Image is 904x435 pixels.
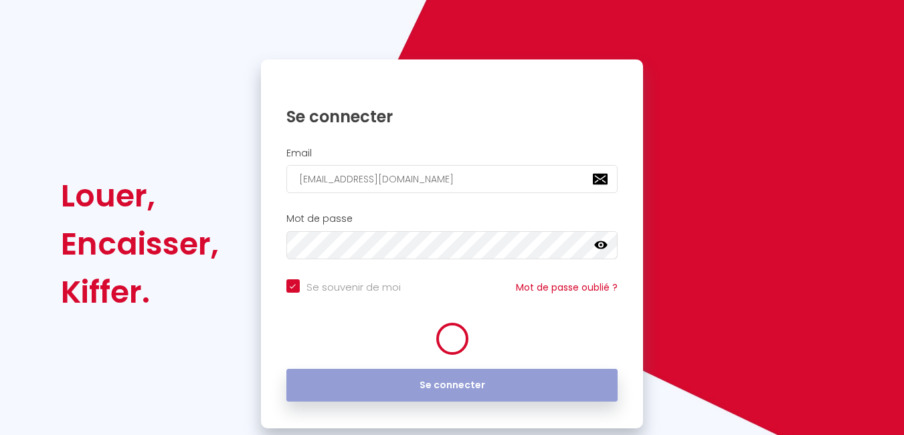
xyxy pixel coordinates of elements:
[61,268,219,316] div: Kiffer.
[61,220,219,268] div: Encaisser,
[286,165,618,193] input: Ton Email
[286,106,618,127] h1: Se connecter
[286,148,618,159] h2: Email
[516,281,618,294] a: Mot de passe oublié ?
[286,369,618,402] button: Se connecter
[61,172,219,220] div: Louer,
[286,213,618,225] h2: Mot de passe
